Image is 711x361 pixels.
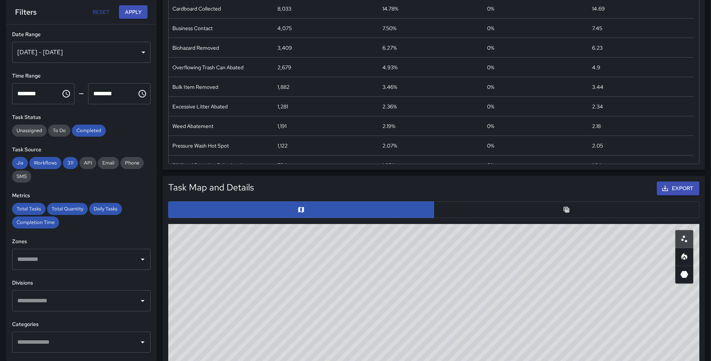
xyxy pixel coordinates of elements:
span: Jia [12,160,28,166]
span: Daily Tasks [89,206,122,212]
span: 0 % [487,64,494,71]
div: Completion Time [12,216,59,228]
div: Excessive Litter Abated [172,103,228,110]
span: 0 % [487,103,494,110]
div: Unassigned [12,125,47,137]
div: Pressure Wash Hot Spot [172,142,229,149]
span: Phone [120,160,144,166]
div: 7.45 [592,24,602,32]
div: 3.46% [382,83,397,91]
div: 1,882 [277,83,289,91]
span: 0 % [487,44,494,52]
svg: 3D Heatmap [680,270,689,279]
div: 2.07% [382,142,397,149]
button: Reset [89,5,113,19]
svg: Scatterplot [680,235,689,244]
div: 311 [63,157,78,169]
div: 1.35% [382,161,395,169]
h6: Metrics [12,192,151,200]
div: 2.05 [592,142,603,149]
span: 0 % [487,161,494,169]
div: Daily Tasks [89,203,122,215]
div: 2.36% [382,103,397,110]
h5: Task Map and Details [168,181,254,193]
button: Heatmap [675,248,693,266]
button: Map [168,201,434,218]
span: To Do [48,127,70,134]
div: Bulk Item Removed [172,83,218,91]
div: API [79,157,96,169]
div: Total Tasks [12,203,46,215]
h6: Task Status [12,113,151,122]
span: 0 % [487,5,494,12]
div: 14.78% [382,5,398,12]
div: 1,191 [277,122,286,130]
button: Open [137,337,148,347]
div: 7.50% [382,24,396,32]
div: 311 Illegal Dumping Submitted [172,161,242,169]
div: Overflowing Trash Can Abated [172,64,244,71]
h6: Categories [12,320,151,329]
div: Completed [72,125,106,137]
div: 8,033 [277,5,291,12]
span: Workflows [29,160,61,166]
h6: Time Range [12,72,151,80]
h6: Date Range [12,30,151,39]
svg: Table [563,206,570,213]
div: 6.23 [592,44,603,52]
div: Jia [12,157,28,169]
span: SMS [12,173,31,180]
button: Choose time, selected time is 12:00 AM [59,86,74,101]
div: Workflows [29,157,61,169]
svg: Heatmap [680,252,689,261]
span: Total Tasks [12,206,46,212]
span: 0 % [487,24,494,32]
svg: Map [297,206,305,213]
div: 2,679 [277,64,291,71]
div: Email [98,157,119,169]
div: 2.19% [382,122,395,130]
div: 14.69 [592,5,605,12]
button: Open [137,296,148,306]
div: 4.9 [592,64,600,71]
div: 3.44 [592,83,603,91]
div: Biohazard Removed [172,44,219,52]
h6: Filters [15,6,37,18]
span: Completed [72,127,106,134]
div: 3,409 [277,44,292,52]
div: [DATE] - [DATE] [12,42,151,63]
span: API [79,160,96,166]
div: 1.34 [592,161,601,169]
span: Completion Time [12,219,59,225]
div: 734 [277,161,287,169]
div: 2.34 [592,103,603,110]
div: 4,075 [277,24,292,32]
h6: Zones [12,238,151,246]
div: Phone [120,157,144,169]
button: Apply [119,5,148,19]
h6: Divisions [12,279,151,287]
div: 1,281 [277,103,288,110]
span: 0 % [487,83,494,91]
div: Business Contact [172,24,213,32]
div: Cardboard Collected [172,5,221,12]
h6: Task Source [12,146,151,154]
span: 0 % [487,122,494,130]
button: Open [137,254,148,265]
span: 311 [63,160,78,166]
div: Total Quantity [47,203,88,215]
div: SMS [12,171,31,183]
span: Email [98,160,119,166]
span: Unassigned [12,127,47,134]
button: Choose time, selected time is 11:59 PM [135,86,150,101]
div: 6.27% [382,44,397,52]
button: Scatterplot [675,230,693,248]
div: To Do [48,125,70,137]
div: 2.18 [592,122,601,130]
div: 1,122 [277,142,288,149]
button: Table [434,201,699,218]
span: 0 % [487,142,494,149]
button: 3D Heatmap [675,265,693,283]
span: Total Quantity [47,206,88,212]
div: 4.93% [382,64,397,71]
